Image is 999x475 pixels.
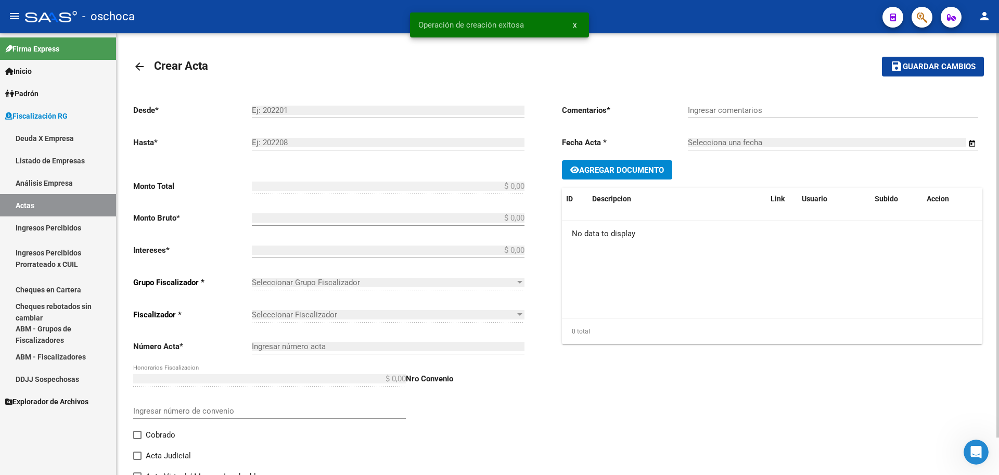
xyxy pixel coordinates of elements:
span: Operación de creación exitosa [418,20,524,30]
span: Seleccionar Grupo Fiscalizador [252,278,515,287]
span: Crear Acta [154,59,208,72]
span: Firma Express [5,43,59,55]
p: Monto Bruto [133,212,252,224]
datatable-header-cell: Descripcion [588,188,766,210]
div: No data to display [562,221,982,247]
span: Guardar cambios [903,62,976,72]
p: Intereses [133,245,252,256]
span: Seleccionar Fiscalizador [252,310,515,319]
p: Fecha Acta * [562,137,688,148]
span: x [573,20,577,30]
datatable-header-cell: ID [562,188,588,210]
span: ID [566,195,573,203]
p: Número Acta [133,341,252,352]
p: Desde [133,105,252,116]
datatable-header-cell: Usuario [798,188,870,210]
button: Guardar cambios [882,57,984,76]
p: Monto Total [133,181,252,192]
span: Inicio [5,66,32,77]
span: Agregar Documento [579,165,664,175]
p: Comentarios [562,105,688,116]
span: Usuario [802,195,827,203]
p: Grupo Fiscalizador * [133,277,252,288]
p: Fiscalizador * [133,309,252,320]
mat-icon: arrow_back [133,60,146,73]
mat-icon: person [978,10,991,22]
button: x [565,16,585,34]
span: Fiscalización RG [5,110,68,122]
span: Acta Judicial [146,450,191,462]
datatable-header-cell: Accion [923,188,975,210]
mat-icon: save [890,60,903,72]
span: Padrón [5,88,39,99]
button: Agregar Documento [562,160,672,179]
p: Nro Convenio [406,373,524,384]
span: Descripcion [592,195,631,203]
iframe: Intercom live chat [964,440,989,465]
span: Cobrado [146,429,175,441]
mat-icon: menu [8,10,21,22]
span: Subido [875,195,898,203]
datatable-header-cell: Subido [870,188,923,210]
span: Link [771,195,785,203]
datatable-header-cell: Link [766,188,798,210]
p: Hasta [133,137,252,148]
div: 0 total [562,318,982,344]
span: Accion [927,195,949,203]
span: Explorador de Archivos [5,396,88,407]
span: - oschoca [82,5,135,28]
